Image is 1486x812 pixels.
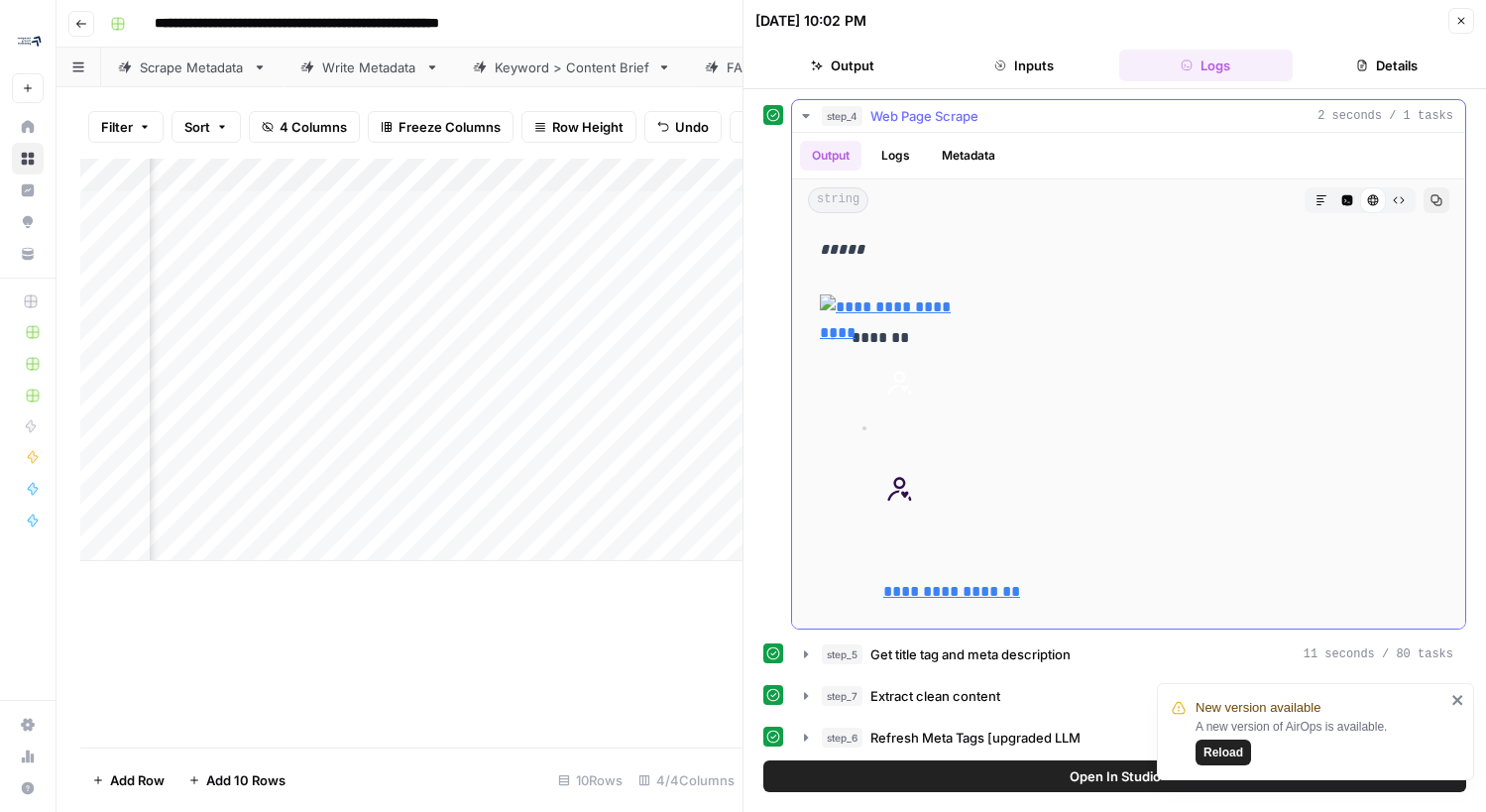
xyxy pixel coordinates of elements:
[688,48,797,87] a: FAQs
[110,770,165,790] span: Add Row
[495,58,649,77] div: Keyword > Content Brief
[12,206,44,238] a: Opportunities
[1317,107,1453,125] span: 2 seconds / 1 tasks
[12,16,44,65] button: Workspace: Compound Growth
[88,111,164,143] button: Filter
[755,11,866,31] div: [DATE] 10:02 PM
[822,686,862,706] span: step_7
[399,117,501,137] span: Freeze Columns
[280,117,347,137] span: 4 Columns
[727,58,758,77] div: FAQs
[630,764,743,796] div: 4/4 Columns
[869,141,922,171] button: Logs
[249,111,360,143] button: 4 Columns
[12,143,44,174] a: Browse
[1451,692,1465,708] button: close
[870,728,1081,748] span: Refresh Meta Tags [upgraded LLM
[12,111,44,143] a: Home
[1070,766,1161,786] span: Open In Studio
[822,644,862,664] span: step_5
[822,106,862,126] span: step_4
[792,680,1465,712] button: 15 seconds / 5 tasks
[140,58,245,77] div: Scrape Metadata
[1196,698,1320,718] span: New version available
[792,133,1465,629] div: 2 seconds / 1 tasks
[870,644,1071,664] span: Get title tag and meta description
[675,117,709,137] span: Undo
[1304,645,1453,663] span: 11 seconds / 80 tasks
[12,238,44,270] a: Your Data
[171,111,241,143] button: Sort
[176,764,297,796] button: Add 10 Rows
[12,174,44,206] a: Insights
[870,686,1000,706] span: Extract clean content
[870,106,978,126] span: Web Page Scrape
[552,117,624,137] span: Row Height
[12,23,48,58] img: Compound Growth Logo
[1301,50,1474,81] button: Details
[792,638,1465,670] button: 11 seconds / 80 tasks
[1119,50,1293,81] button: Logs
[550,764,630,796] div: 10 Rows
[101,117,133,137] span: Filter
[184,117,210,137] span: Sort
[755,50,929,81] button: Output
[284,48,456,87] a: Write Metadata
[12,772,44,804] button: Help + Support
[763,760,1466,792] button: Open In Studio
[80,764,176,796] button: Add Row
[822,728,862,748] span: step_6
[101,48,284,87] a: Scrape Metadata
[800,141,861,171] button: Output
[1196,740,1251,765] button: Reload
[792,722,1465,754] button: 1 minute 10 seconds / 300 tasks
[322,58,417,77] div: Write Metadata
[12,741,44,772] a: Usage
[12,709,44,741] a: Settings
[521,111,636,143] button: Row Height
[1203,744,1243,761] span: Reload
[937,50,1110,81] button: Inputs
[930,141,1007,171] button: Metadata
[456,48,688,87] a: Keyword > Content Brief
[368,111,514,143] button: Freeze Columns
[808,187,868,213] span: string
[644,111,722,143] button: Undo
[206,770,286,790] span: Add 10 Rows
[792,100,1465,132] button: 2 seconds / 1 tasks
[1196,718,1445,765] div: A new version of AirOps is available.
